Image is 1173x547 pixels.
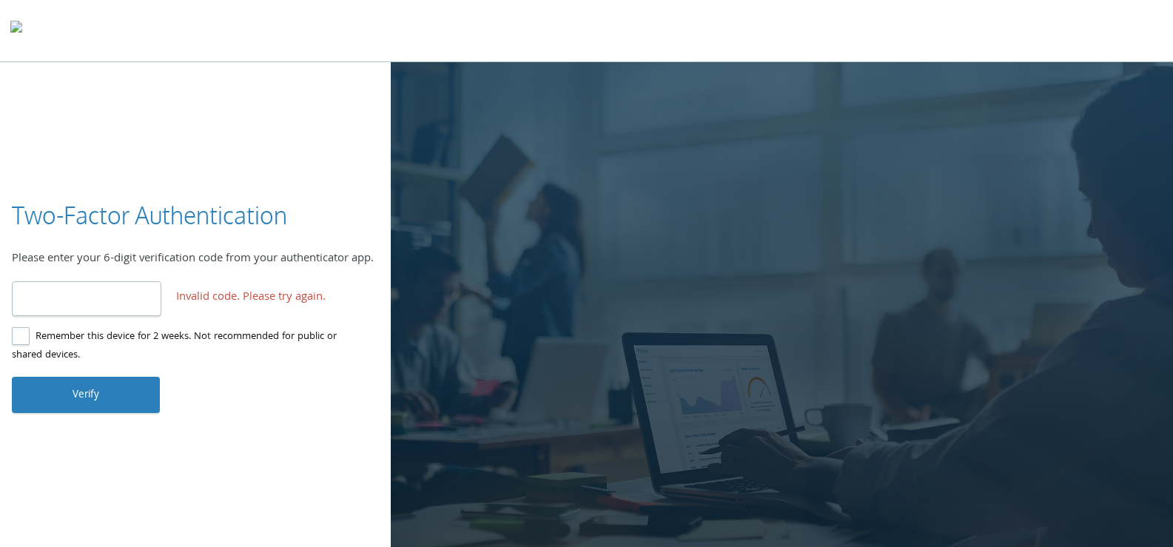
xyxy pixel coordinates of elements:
button: Verify [12,377,160,412]
span: Invalid code. Please try again. [176,289,326,308]
img: todyl-logo-dark.svg [10,16,22,45]
div: Please enter your 6-digit verification code from your authenticator app. [12,250,379,269]
h3: Two-Factor Authentication [12,199,287,232]
label: Remember this device for 2 weeks. Not recommended for public or shared devices. [12,328,367,365]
